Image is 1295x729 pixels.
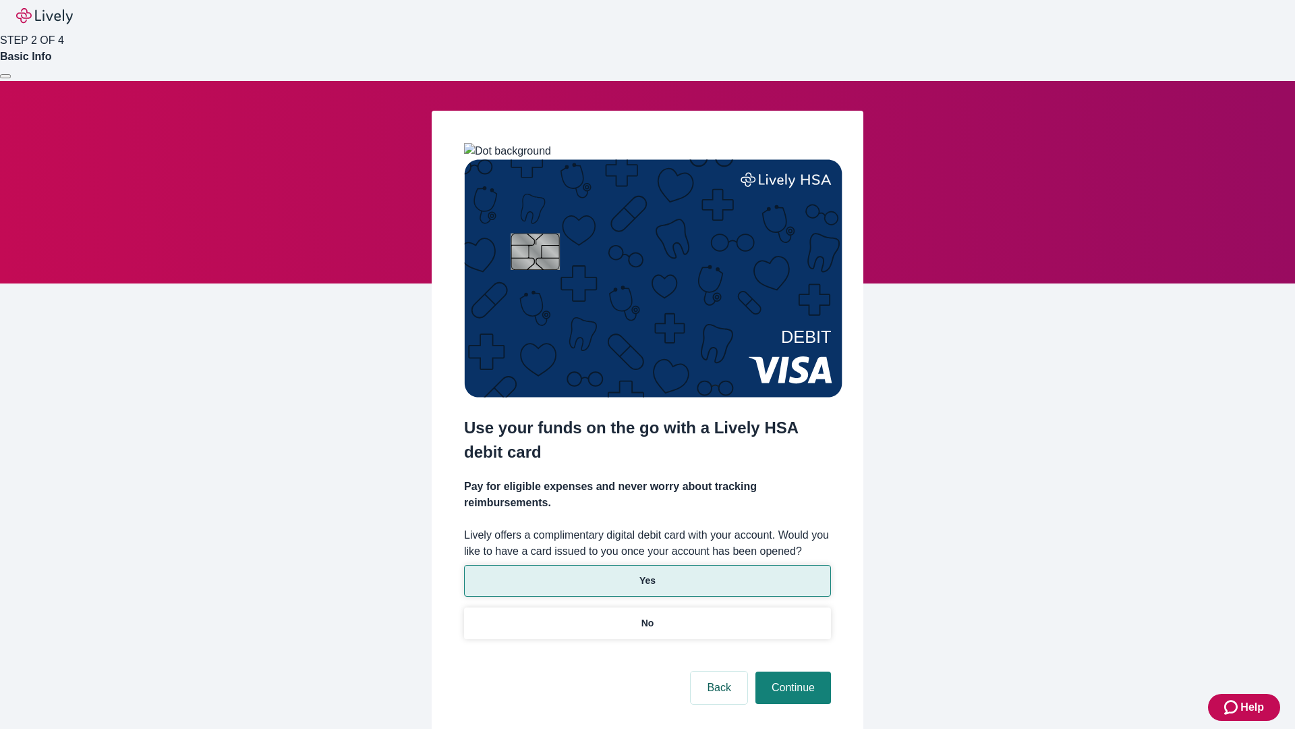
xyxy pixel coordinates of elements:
[755,672,831,704] button: Continue
[464,565,831,597] button: Yes
[1224,699,1240,715] svg: Zendesk support icon
[464,159,842,398] img: Debit card
[691,672,747,704] button: Back
[16,8,73,24] img: Lively
[464,607,831,639] button: No
[1208,694,1280,721] button: Zendesk support iconHelp
[1240,699,1264,715] span: Help
[641,616,654,630] p: No
[464,416,831,464] h2: Use your funds on the go with a Lively HSA debit card
[464,143,551,159] img: Dot background
[639,574,656,588] p: Yes
[464,479,831,511] h4: Pay for eligible expenses and never worry about tracking reimbursements.
[464,527,831,560] label: Lively offers a complimentary digital debit card with your account. Would you like to have a card...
